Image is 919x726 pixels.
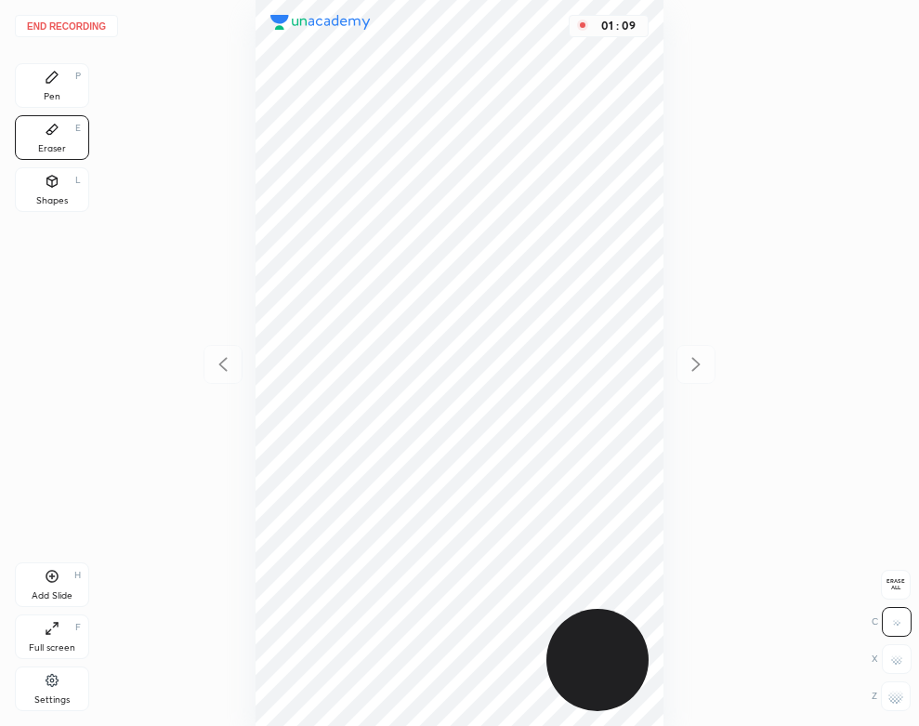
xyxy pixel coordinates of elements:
[75,623,81,632] div: F
[882,578,910,591] span: Erase all
[74,571,81,580] div: H
[44,92,60,101] div: Pen
[29,643,75,653] div: Full screen
[75,176,81,185] div: L
[36,196,68,205] div: Shapes
[32,591,72,601] div: Add Slide
[75,72,81,81] div: P
[38,144,66,153] div: Eraser
[872,607,912,637] div: C
[270,15,371,30] img: logo.38c385cc.svg
[872,681,911,711] div: Z
[75,124,81,133] div: E
[872,644,912,674] div: X
[596,20,640,33] div: 01 : 09
[15,15,118,37] button: End recording
[34,695,70,705] div: Settings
